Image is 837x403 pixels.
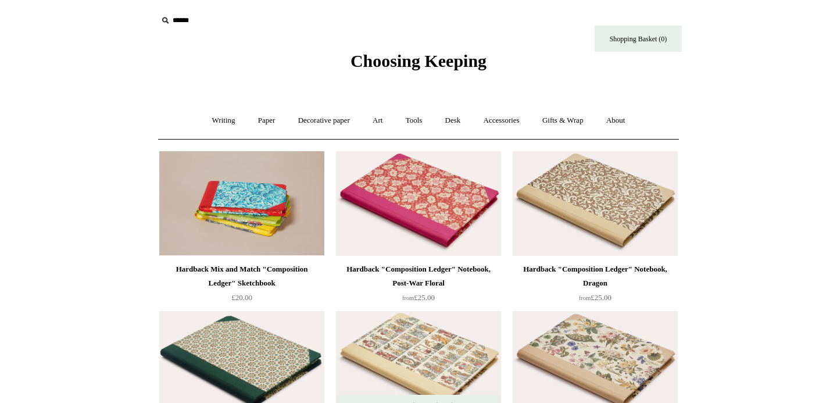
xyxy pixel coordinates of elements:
[162,262,321,290] div: Hardback Mix and Match "Composition Ledger" Sketchbook
[159,151,324,256] img: Hardback Mix and Match "Composition Ledger" Sketchbook
[473,105,530,136] a: Accessories
[362,105,393,136] a: Art
[350,60,487,69] a: Choosing Keeping
[202,105,246,136] a: Writing
[513,151,678,256] img: Hardback "Composition Ledger" Notebook, Dragon
[350,51,487,70] span: Choosing Keeping
[336,151,501,256] a: Hardback "Composition Ledger" Notebook, Post-War Floral Hardback "Composition Ledger" Notebook, P...
[231,293,252,302] span: £20.00
[402,293,435,302] span: £25.00
[513,151,678,256] a: Hardback "Composition Ledger" Notebook, Dragon Hardback "Composition Ledger" Notebook, Dragon
[402,295,414,301] span: from
[595,26,682,52] a: Shopping Basket (0)
[288,105,360,136] a: Decorative paper
[579,293,611,302] span: £25.00
[159,151,324,256] a: Hardback Mix and Match "Composition Ledger" Sketchbook Hardback Mix and Match "Composition Ledger...
[516,262,675,290] div: Hardback "Composition Ledger" Notebook, Dragon
[513,262,678,310] a: Hardback "Composition Ledger" Notebook, Dragon from£25.00
[159,262,324,310] a: Hardback Mix and Match "Composition Ledger" Sketchbook £20.00
[339,262,498,290] div: Hardback "Composition Ledger" Notebook, Post-War Floral
[248,105,286,136] a: Paper
[579,295,591,301] span: from
[395,105,433,136] a: Tools
[435,105,471,136] a: Desk
[532,105,594,136] a: Gifts & Wrap
[336,151,501,256] img: Hardback "Composition Ledger" Notebook, Post-War Floral
[596,105,636,136] a: About
[336,262,501,310] a: Hardback "Composition Ledger" Notebook, Post-War Floral from£25.00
